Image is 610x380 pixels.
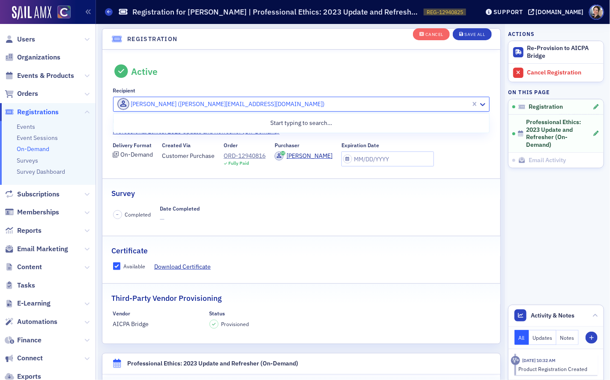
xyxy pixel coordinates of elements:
a: Download Certificate [154,262,217,271]
input: Available [113,262,121,270]
h4: Registration [127,35,178,44]
span: Finance [17,335,42,345]
a: Users [5,35,35,44]
a: Registrations [5,107,59,117]
h4: Actions [508,30,535,38]
a: Events & Products [5,71,74,80]
a: Content [5,262,42,272]
button: Re-Provision to AICPA Bridge [508,41,604,64]
div: On-Demand [120,152,153,157]
span: Subscriptions [17,190,60,199]
input: MM/DD/YYYY [341,151,434,166]
a: Memberships [5,208,59,217]
h4: On this page [508,88,604,96]
img: SailAMX [57,6,71,19]
h2: Third-Party Vendor Provisioning [111,293,221,304]
span: Automations [17,317,57,327]
button: All [514,330,529,345]
img: SailAMX [12,6,51,20]
div: Save All [464,33,485,37]
div: Activity [511,356,520,365]
div: Date Completed [160,205,200,212]
div: [PERSON_NAME] [287,151,332,160]
div: Expiration Date [341,142,379,148]
a: Email Marketing [5,244,68,254]
span: Email Marketing [17,244,68,254]
div: [PERSON_NAME] ([PERSON_NAME][EMAIL_ADDRESS][DOMAIN_NAME]) [117,98,469,110]
div: Recipient [113,87,136,94]
span: AICPA Bridge [113,320,200,329]
div: Created Via [162,142,191,148]
div: Purchaser [275,142,299,148]
time: 12/29/2023 10:32 AM [522,357,556,363]
span: Customer Purchase [162,151,215,160]
div: [DOMAIN_NAME] [536,8,584,16]
span: Connect [17,353,43,363]
a: Reports [5,226,42,235]
div: Fully Paid [229,160,249,166]
h2: Certificate [111,245,148,256]
span: Tasks [17,281,35,290]
div: Start typing to search… [114,115,490,131]
a: [PERSON_NAME] [275,151,332,160]
div: Support [493,8,523,16]
span: Activity & Notes [531,311,575,320]
div: Professional Ethics: 2023 Update and Refresher (On-Demand) [127,359,298,368]
a: Finance [5,335,42,345]
div: Delivery Format [113,142,152,148]
a: Events [17,123,35,131]
div: Order [224,142,238,148]
div: Product Registration Created [519,365,592,373]
div: Re-Provision to AICPA Bridge [527,45,599,59]
span: Users [17,35,35,44]
span: E-Learning [17,299,51,308]
span: Content [17,262,42,272]
h1: Registration for [PERSON_NAME] | Professional Ethics: 2023 Update and Refresher (On-Demand) [132,7,419,17]
div: Status [209,310,225,317]
a: Event Sessions [17,134,58,142]
a: Orders [5,89,38,98]
button: Save All [453,29,491,41]
div: Cancel [425,33,443,37]
a: Surveys [17,157,38,164]
span: Registrations [17,107,59,117]
span: Provisioned [221,321,249,327]
span: REG-12940825 [427,9,463,16]
a: Cancel Registration [508,63,604,82]
span: Email Activity [529,157,566,164]
a: View Homepage [51,6,71,20]
span: Events & Products [17,71,74,80]
a: Connect [5,353,43,363]
div: Cancel Registration [527,69,599,77]
span: Orders [17,89,38,98]
h2: Survey [111,188,135,199]
div: Active [131,66,158,77]
span: Professional Ethics: 2023 Update and Refresher (On-Demand) [526,119,592,148]
div: Available [123,263,145,270]
button: Cancel [413,29,450,41]
span: Registration [529,103,563,111]
button: [DOMAIN_NAME] [528,9,587,15]
a: ORD-12940816 [224,151,266,160]
a: Survey Dashboard [17,168,65,175]
a: Subscriptions [5,190,60,199]
span: — [160,215,200,224]
span: Reports [17,226,42,235]
span: Completed [125,211,151,218]
button: Notes [556,330,579,345]
span: – [116,211,119,217]
a: On-Demand [17,145,49,153]
a: Tasks [5,281,35,290]
a: E-Learning [5,299,51,308]
button: Updates [529,330,557,345]
a: Automations [5,317,57,327]
a: Organizations [5,53,60,62]
div: Vendor [113,310,131,317]
span: Profile [589,5,604,20]
span: Organizations [17,53,60,62]
span: Memberships [17,208,59,217]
